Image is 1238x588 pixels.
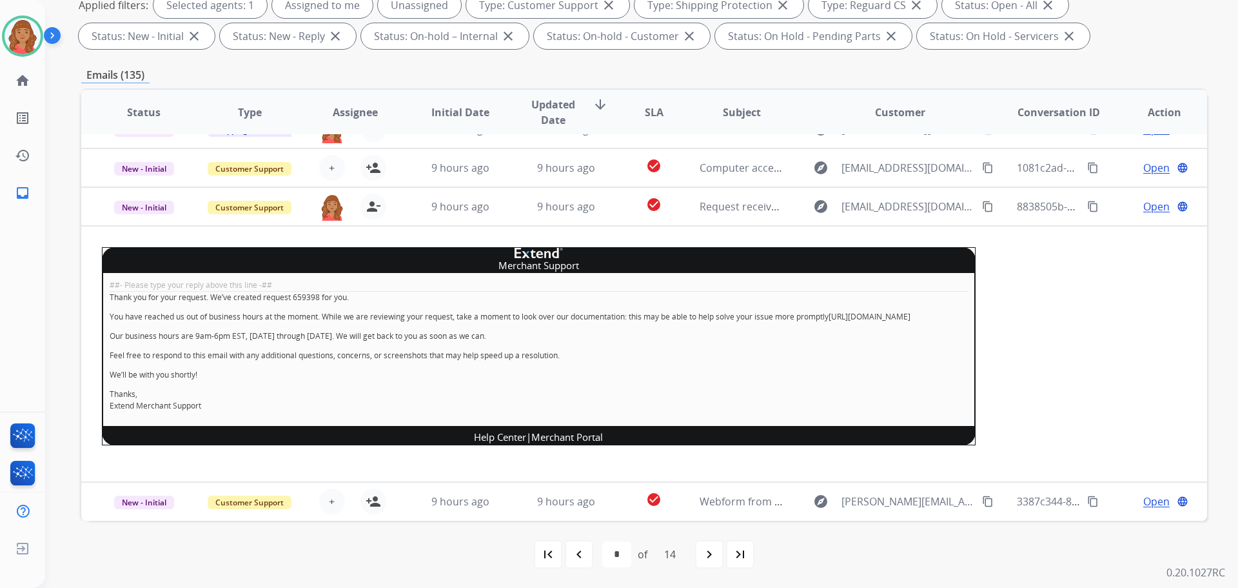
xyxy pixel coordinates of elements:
th: Action [1101,90,1207,135]
span: Conversation ID [1017,105,1100,120]
mat-icon: content_copy [982,162,994,174]
span: + [329,160,335,176]
p: Our business hours are 9am-6pm EST, [DATE] through [DATE]. We will get back to you as soon as we ... [110,330,968,342]
td: Merchant Support [103,258,976,273]
p: We’ll be with you shortly! [110,369,968,381]
a: Merchant Portal [531,431,603,443]
mat-icon: home [15,73,30,88]
mat-icon: explore [813,494,829,509]
div: Status: New - Reply [220,23,356,49]
p: You have reached us out of business hours at the moment. While we are reviewing your request, tak... [110,311,968,323]
span: Type [238,105,262,120]
span: New - Initial [114,162,174,176]
span: New - Initial [114,201,174,214]
mat-icon: first_page [540,547,556,562]
div: Status: On Hold - Pending Parts [715,23,912,49]
mat-icon: person_add [366,494,381,509]
span: + [329,494,335,509]
mat-icon: content_copy [982,496,994,507]
span: Customer [875,105,925,120]
mat-icon: last_page [732,547,748,562]
span: [EMAIL_ADDRESS][DOMAIN_NAME] [841,199,974,214]
mat-icon: close [1061,28,1077,44]
div: Status: On Hold - Servicers [917,23,1090,49]
mat-icon: content_copy [1087,201,1099,212]
span: Customer Support [208,201,291,214]
span: Request received] Resolve the issue and log your decision. ͏‌ ͏‌ ͏‌ ͏‌ ͏‌ ͏‌ ͏‌ ͏‌ ͏‌ ͏‌ ͏‌ ͏‌ ͏‌... [700,199,1081,214]
span: Customer Support [208,162,291,176]
p: Emails (135) [81,67,150,83]
p: 0.20.1027RC [1166,565,1225,580]
mat-icon: arrow_downward [593,97,608,112]
mat-icon: inbox [15,185,30,201]
div: Status: On-hold – Internal [361,23,529,49]
mat-icon: close [682,28,697,44]
span: 8838505b-5e82-408c-9eb3-ffebdb124677 [1017,199,1213,214]
mat-icon: check_circle [646,197,662,212]
button: + [319,155,345,181]
span: Customer Support [208,496,291,509]
mat-icon: close [186,28,202,44]
span: 9 hours ago [431,199,489,214]
mat-icon: navigate_before [571,547,587,562]
div: Status: New - Initial [79,23,215,49]
mat-icon: language [1177,496,1188,507]
img: agent-avatar [319,194,345,221]
mat-icon: content_copy [1087,496,1099,507]
mat-icon: check_circle [646,158,662,174]
mat-icon: close [500,28,516,44]
mat-icon: explore [813,199,829,214]
div: of [638,547,647,562]
div: Status: On-hold - Customer [534,23,710,49]
td: | [103,427,976,445]
span: 9 hours ago [431,494,489,509]
span: Open [1143,160,1170,176]
span: Computer accessories [700,161,809,175]
span: 1081c2ad-d849-45dd-8337-ed87256cc007 [1017,161,1217,175]
mat-icon: close [883,28,899,44]
a: Help Center [474,431,526,443]
div: ##- Please type your reply above this line -## [110,279,968,291]
span: [PERSON_NAME][EMAIL_ADDRESS][DOMAIN_NAME] [841,494,974,509]
span: Webform from [PERSON_NAME][EMAIL_ADDRESS][DOMAIN_NAME] on [DATE] [700,494,1072,509]
img: avatar [5,18,41,54]
span: [0PR4GY-N1071] [102,446,181,460]
span: Status [127,105,161,120]
a: [URL][DOMAIN_NAME] [829,311,910,322]
button: + [319,489,345,514]
span: 9 hours ago [537,199,595,214]
span: Open [1143,199,1170,214]
span: Initial Date [431,105,489,120]
span: Open [1143,494,1170,509]
span: 9 hours ago [537,494,595,509]
mat-icon: history [15,148,30,163]
p: Feel free to respond to this email with any additional questions, concerns, or screenshots that m... [110,350,968,361]
mat-icon: language [1177,162,1188,174]
img: company logo [515,248,563,258]
p: Thanks, Extend Merchant Support [110,389,968,412]
mat-icon: person_add [366,160,381,176]
span: Subject [723,105,761,120]
div: 14 [654,542,686,567]
mat-icon: content_copy [1087,162,1099,174]
span: [EMAIL_ADDRESS][DOMAIN_NAME] [841,160,974,176]
mat-icon: check_circle [646,492,662,507]
span: Updated Date [524,97,583,128]
p: Thank you for your request. We’ve created request 659398 for you. [110,292,968,303]
mat-icon: close [328,28,343,44]
mat-icon: content_copy [982,201,994,212]
mat-icon: person_remove [366,199,381,214]
span: SLA [645,105,663,120]
mat-icon: list_alt [15,110,30,126]
span: 9 hours ago [431,161,489,175]
mat-icon: explore [813,160,829,176]
span: 3387c344-803a-4264-913d-75280dbe4108 [1017,494,1217,509]
mat-icon: navigate_next [702,547,717,562]
mat-icon: language [1177,201,1188,212]
span: New - Initial [114,496,174,509]
span: Assignee [333,105,378,120]
span: 9 hours ago [537,161,595,175]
